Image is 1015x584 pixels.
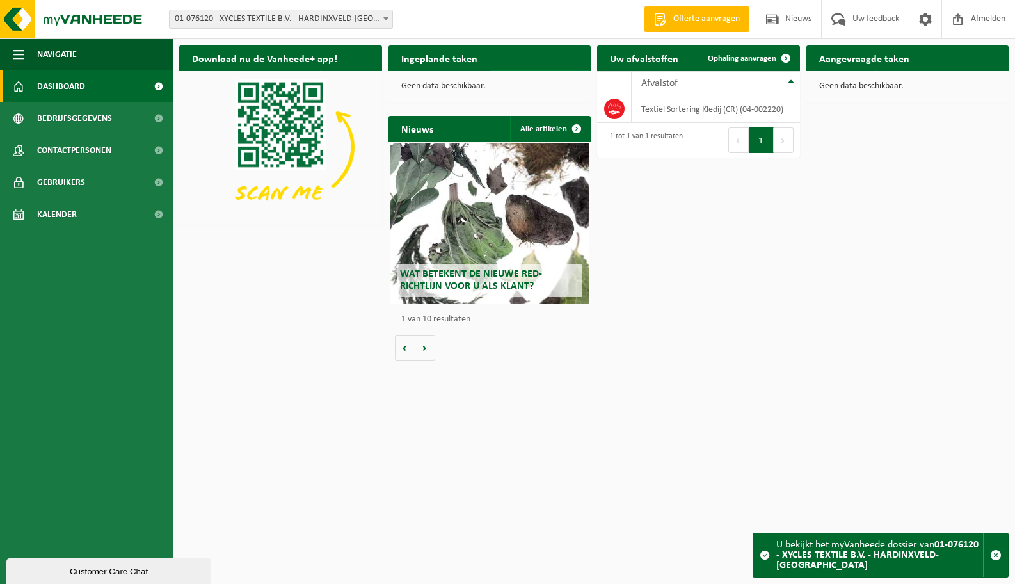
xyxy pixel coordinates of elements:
[641,78,678,88] span: Afvalstof
[37,134,111,166] span: Contactpersonen
[179,71,382,223] img: Download de VHEPlus App
[708,54,776,63] span: Ophaling aanvragen
[603,126,683,154] div: 1 tot 1 van 1 resultaten
[179,45,350,70] h2: Download nu de Vanheede+ app!
[510,116,589,142] a: Alle artikelen
[169,10,393,29] span: 01-076120 - XYCLES TEXTILE B.V. - HARDINXVELD-GIESSENDAM
[388,116,446,141] h2: Nieuws
[774,127,794,153] button: Next
[390,143,589,304] a: Wat betekent de nieuwe RED-richtlijn voor u als klant?
[6,556,214,584] iframe: chat widget
[37,102,112,134] span: Bedrijfsgegevens
[37,38,77,70] span: Navigatie
[597,45,691,70] h2: Uw afvalstoffen
[37,166,85,199] span: Gebruikers
[400,269,542,291] span: Wat betekent de nieuwe RED-richtlijn voor u als klant?
[806,45,922,70] h2: Aangevraagde taken
[728,127,749,153] button: Previous
[401,315,585,324] p: 1 van 10 resultaten
[401,82,579,91] p: Geen data beschikbaar.
[170,10,392,28] span: 01-076120 - XYCLES TEXTILE B.V. - HARDINXVELD-GIESSENDAM
[37,199,77,231] span: Kalender
[776,540,979,571] strong: 01-076120 - XYCLES TEXTILE B.V. - HARDINXVELD-[GEOGRAPHIC_DATA]
[644,6,749,32] a: Offerte aanvragen
[37,70,85,102] span: Dashboard
[415,335,435,361] button: Volgende
[388,45,490,70] h2: Ingeplande taken
[395,335,415,361] button: Vorige
[749,127,774,153] button: 1
[819,82,996,91] p: Geen data beschikbaar.
[776,533,983,577] div: U bekijkt het myVanheede dossier van
[670,13,743,26] span: Offerte aanvragen
[698,45,799,71] a: Ophaling aanvragen
[632,95,799,123] td: Textiel Sortering Kledij (CR) (04-002220)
